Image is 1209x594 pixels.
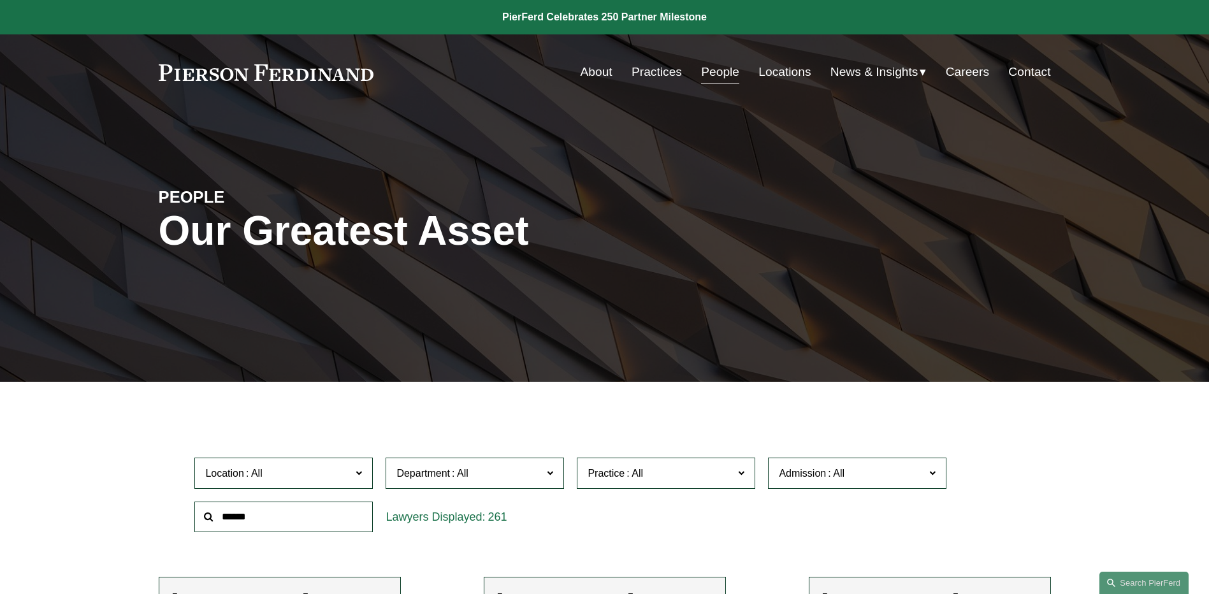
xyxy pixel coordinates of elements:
[830,60,927,84] a: folder dropdown
[588,468,625,479] span: Practice
[946,60,989,84] a: Careers
[581,60,612,84] a: About
[159,208,753,254] h1: Our Greatest Asset
[779,468,826,479] span: Admission
[1008,60,1050,84] a: Contact
[632,60,682,84] a: Practices
[1099,572,1189,594] a: Search this site
[159,187,382,207] h4: PEOPLE
[396,468,450,479] span: Department
[488,511,507,523] span: 261
[205,468,244,479] span: Location
[758,60,811,84] a: Locations
[830,61,918,83] span: News & Insights
[701,60,739,84] a: People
